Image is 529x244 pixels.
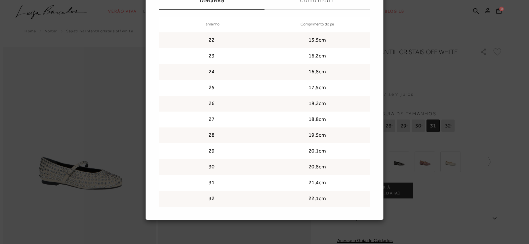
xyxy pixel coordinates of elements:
td: 30 [159,159,264,175]
td: 31 [159,175,264,191]
td: 28 [159,127,264,143]
td: 24 [159,64,264,80]
td: 20,8cm [264,159,370,175]
th: Comprimento do pé [264,17,370,32]
td: 22 [159,32,264,48]
td: 15,5cm [264,32,370,48]
td: 16,8cm [264,64,370,80]
td: 29 [159,143,264,159]
td: 20,1cm [264,143,370,159]
td: 23 [159,48,264,64]
td: 25 [159,80,264,96]
td: 21,4cm [264,175,370,191]
td: 18,2cm [264,96,370,112]
td: 32 [159,191,264,207]
td: 19,5cm [264,127,370,143]
td: 22,1cm [264,191,370,207]
td: 27 [159,112,264,127]
td: 16,2cm [264,48,370,64]
th: Tamanho [159,17,264,32]
td: 18,8cm [264,112,370,127]
td: 26 [159,96,264,112]
td: 17,5cm [264,80,370,96]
